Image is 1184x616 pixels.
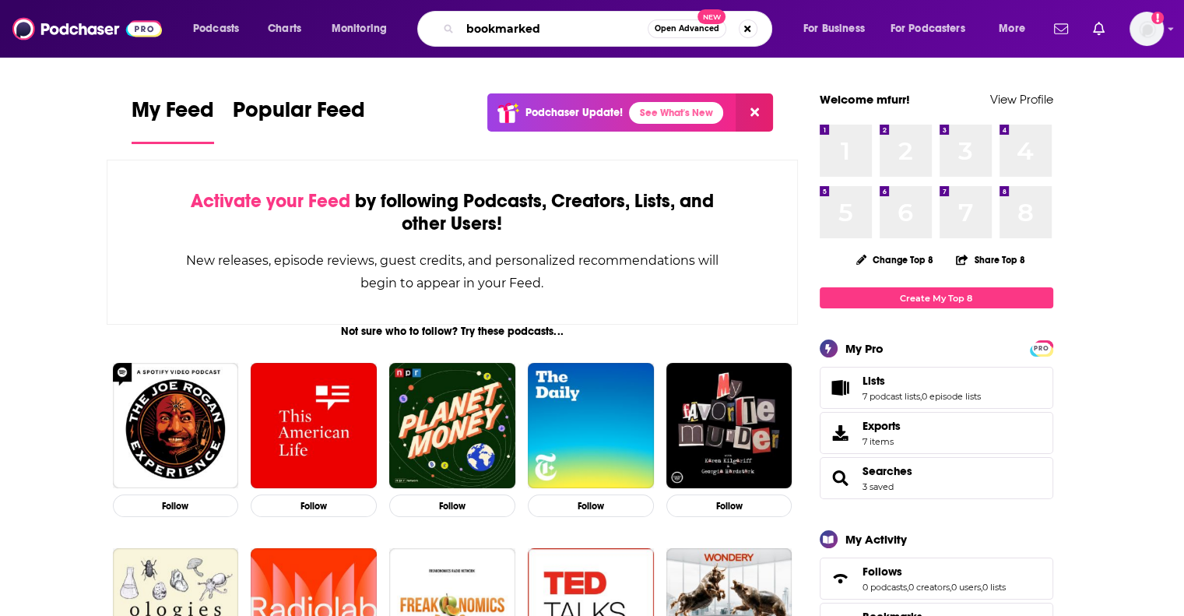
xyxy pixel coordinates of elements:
img: The Joe Rogan Experience [113,363,239,489]
a: View Profile [990,92,1053,107]
a: Charts [258,16,311,41]
a: 3 saved [863,481,894,492]
a: Lists [863,374,981,388]
span: Exports [825,422,856,444]
div: New releases, episode reviews, guest credits, and personalized recommendations will begin to appe... [185,249,720,294]
div: Search podcasts, credits, & more... [432,11,787,47]
svg: Add a profile image [1151,12,1164,24]
span: Lists [820,367,1053,409]
img: This American Life [251,363,377,489]
button: open menu [321,16,407,41]
div: My Activity [845,532,907,547]
a: Follows [825,568,856,590]
span: New [697,9,726,24]
a: See What's New [629,102,723,124]
div: by following Podcasts, Creators, Lists, and other Users! [185,190,720,235]
span: My Feed [132,97,214,132]
a: 0 episode lists [922,391,981,402]
button: open menu [880,16,988,41]
span: Exports [863,419,901,433]
img: The Daily [528,363,654,489]
a: Create My Top 8 [820,287,1053,308]
span: PRO [1032,343,1051,354]
span: Searches [820,457,1053,499]
a: Show notifications dropdown [1048,16,1074,42]
a: My Feed [132,97,214,144]
span: Follows [863,565,902,579]
a: Exports [820,412,1053,454]
button: Share Top 8 [955,245,1025,275]
a: 0 podcasts [863,582,907,593]
button: Follow [251,495,377,517]
button: Follow [666,495,792,517]
span: More [999,18,1025,40]
span: 7 items [863,436,901,447]
span: Logged in as mfurr [1130,12,1164,46]
button: open menu [988,16,1045,41]
span: Open Advanced [655,25,719,33]
img: My Favorite Murder with Karen Kilgariff and Georgia Hardstark [666,363,792,489]
a: Show notifications dropdown [1087,16,1111,42]
p: Podchaser Update! [525,106,623,119]
span: Follows [820,558,1053,600]
div: My Pro [845,341,884,356]
button: Change Top 8 [847,250,943,269]
span: Monitoring [332,18,387,40]
span: , [920,391,922,402]
span: Lists [863,374,885,388]
button: Follow [389,495,515,517]
span: For Business [803,18,865,40]
a: Welcome mfurr! [820,92,910,107]
button: Follow [113,495,239,517]
a: Popular Feed [233,97,365,144]
input: Search podcasts, credits, & more... [460,16,648,41]
button: Show profile menu [1130,12,1164,46]
span: Activate your Feed [191,189,350,213]
img: Podchaser - Follow, Share and Rate Podcasts [12,14,162,44]
button: open menu [792,16,884,41]
span: , [981,582,982,593]
span: Popular Feed [233,97,365,132]
a: 7 podcast lists [863,391,920,402]
button: Open AdvancedNew [648,19,726,38]
button: Follow [528,495,654,517]
a: Searches [825,467,856,489]
span: For Podcasters [891,18,965,40]
button: open menu [182,16,259,41]
a: 0 lists [982,582,1006,593]
span: Charts [268,18,301,40]
span: , [950,582,951,593]
a: Follows [863,565,1006,579]
span: , [907,582,908,593]
span: Podcasts [193,18,239,40]
a: 0 users [951,582,981,593]
img: User Profile [1130,12,1164,46]
div: Not sure who to follow? Try these podcasts... [107,325,799,338]
a: PRO [1032,342,1051,354]
a: Lists [825,377,856,399]
a: Searches [863,464,912,478]
a: 0 creators [908,582,950,593]
img: Planet Money [389,363,515,489]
